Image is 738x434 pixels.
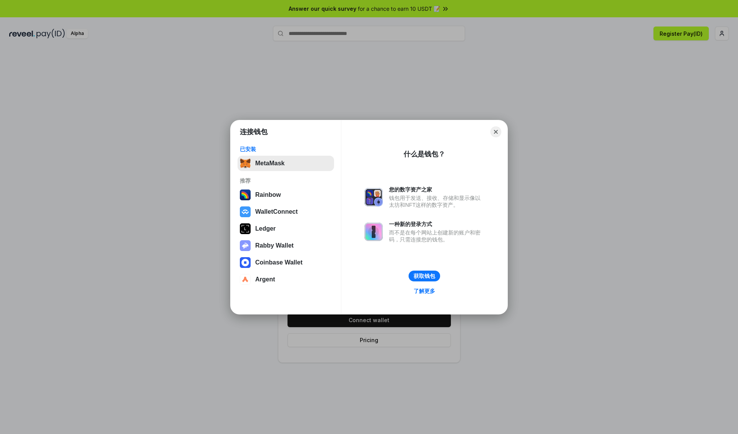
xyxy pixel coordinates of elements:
[389,221,484,228] div: 一种新的登录方式
[255,191,281,198] div: Rainbow
[240,240,251,251] img: svg+xml,%3Csvg%20xmlns%3D%22http%3A%2F%2Fwww.w3.org%2F2000%2Fsvg%22%20fill%3D%22none%22%20viewBox...
[238,187,334,203] button: Rainbow
[389,229,484,243] div: 而不是在每个网站上创建新的账户和密码，只需连接您的钱包。
[389,186,484,193] div: 您的数字资产之家
[409,286,440,296] a: 了解更多
[255,208,298,215] div: WalletConnect
[238,255,334,270] button: Coinbase Wallet
[364,223,383,241] img: svg+xml,%3Csvg%20xmlns%3D%22http%3A%2F%2Fwww.w3.org%2F2000%2Fsvg%22%20fill%3D%22none%22%20viewBox...
[240,146,332,153] div: 已安装
[240,257,251,268] img: svg+xml,%3Csvg%20width%3D%2228%22%20height%3D%2228%22%20viewBox%3D%220%200%2028%2028%22%20fill%3D...
[490,126,501,137] button: Close
[255,259,303,266] div: Coinbase Wallet
[240,127,268,136] h1: 连接钱包
[255,242,294,249] div: Rabby Wallet
[255,160,284,167] div: MetaMask
[238,156,334,171] button: MetaMask
[414,288,435,294] div: 了解更多
[240,158,251,169] img: svg+xml,%3Csvg%20fill%3D%22none%22%20height%3D%2233%22%20viewBox%3D%220%200%2035%2033%22%20width%...
[240,177,332,184] div: 推荐
[238,272,334,287] button: Argent
[404,150,445,159] div: 什么是钱包？
[240,190,251,200] img: svg+xml,%3Csvg%20width%3D%22120%22%20height%3D%22120%22%20viewBox%3D%220%200%20120%20120%22%20fil...
[255,225,276,232] div: Ledger
[238,238,334,253] button: Rabby Wallet
[414,273,435,279] div: 获取钱包
[389,195,484,208] div: 钱包用于发送、接收、存储和显示像以太坊和NFT这样的数字资产。
[238,204,334,219] button: WalletConnect
[255,276,275,283] div: Argent
[409,271,440,281] button: 获取钱包
[364,188,383,206] img: svg+xml,%3Csvg%20xmlns%3D%22http%3A%2F%2Fwww.w3.org%2F2000%2Fsvg%22%20fill%3D%22none%22%20viewBox...
[240,223,251,234] img: svg+xml,%3Csvg%20xmlns%3D%22http%3A%2F%2Fwww.w3.org%2F2000%2Fsvg%22%20width%3D%2228%22%20height%3...
[238,221,334,236] button: Ledger
[240,274,251,285] img: svg+xml,%3Csvg%20width%3D%2228%22%20height%3D%2228%22%20viewBox%3D%220%200%2028%2028%22%20fill%3D...
[240,206,251,217] img: svg+xml,%3Csvg%20width%3D%2228%22%20height%3D%2228%22%20viewBox%3D%220%200%2028%2028%22%20fill%3D...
